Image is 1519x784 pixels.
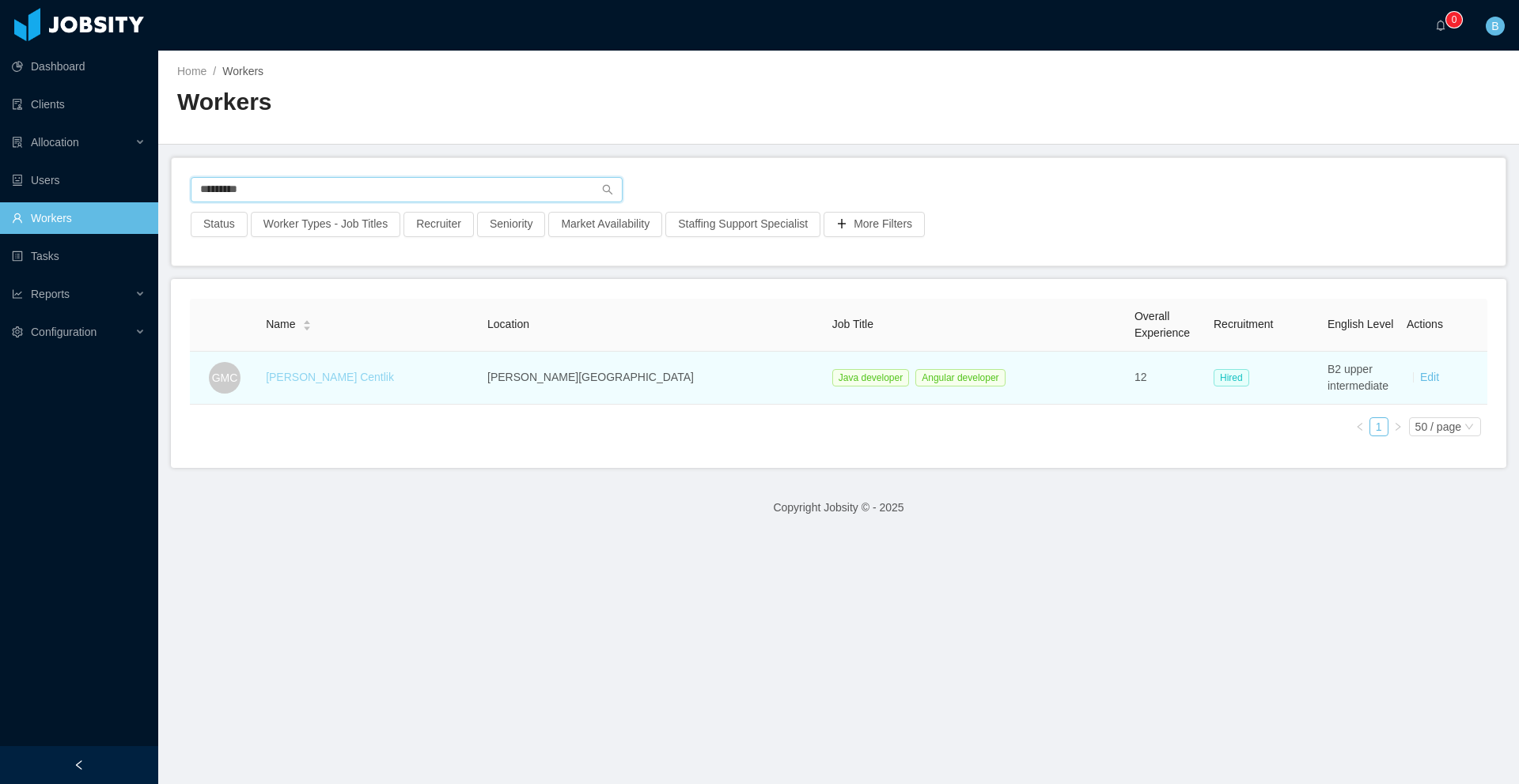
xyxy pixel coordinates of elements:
[1435,20,1446,31] i: icon: bell
[12,51,146,82] a: icon: pie-chartDashboard
[177,86,839,119] h2: Workers
[1369,417,1388,436] li: 1
[266,316,295,333] span: Name
[12,137,23,148] i: icon: solution
[1388,417,1407,436] li: Next Page
[1491,17,1498,36] span: B
[1214,371,1256,383] a: Hired
[481,352,826,405] td: [PERSON_NAME][GEOGRAPHIC_DATA]
[832,318,873,330] span: Job Title
[665,212,820,237] button: Staffing Support Specialist
[212,362,238,394] span: GMC
[266,371,394,383] a: [PERSON_NAME] Centlik
[12,89,146,120] a: icon: auditClients
[158,481,1519,535] footer: Copyright Jobsity © - 2025
[548,212,662,237] button: Market Availability
[1328,318,1393,330] span: English Level
[915,369,1005,386] span: Angular developer
[1464,422,1474,433] i: icon: down
[31,326,97,338] span: Configuration
[1446,12,1462,28] sup: 0
[1407,318,1443,330] span: Actions
[1128,352,1207,405] td: 12
[31,136,79,149] span: Allocation
[602,184,613,195] i: icon: search
[1370,418,1388,435] a: 1
[1214,318,1273,330] span: Recruitment
[31,288,70,300] span: Reports
[222,65,263,77] span: Workers
[302,318,311,323] i: icon: caret-up
[487,318,529,330] span: Location
[477,212,545,237] button: Seniority
[177,65,206,77] a: Home
[403,212,474,237] button: Recruiter
[12,326,23,337] i: icon: setting
[251,212,400,237] button: Worker Types - Job Titles
[1350,417,1369,436] li: Previous Page
[1214,369,1249,386] span: Hired
[12,288,23,300] i: icon: line-chart
[213,65,216,77] span: /
[302,318,312,329] div: Sort
[832,369,909,386] span: Java developer
[1420,371,1439,383] a: Edit
[1415,418,1461,435] div: 50 / page
[824,212,925,237] button: icon: plusMore Filters
[1355,422,1365,432] i: icon: left
[1321,352,1400,405] td: B2 upper intermediate
[1135,310,1190,339] span: Overall Experience
[1393,422,1403,432] i: icon: right
[12,164,146,196] a: icon: robotUsers
[191,212,248,237] button: Status
[12,202,146,234] a: icon: userWorkers
[12,240,146,272] a: icon: profileTasks
[302,324,311,329] i: icon: caret-down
